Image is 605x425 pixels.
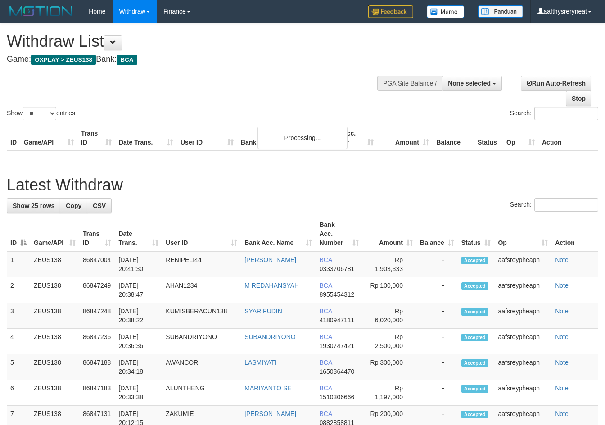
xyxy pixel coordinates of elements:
span: BCA [319,359,332,366]
a: CSV [87,198,112,213]
td: ZEUS138 [30,354,79,380]
span: BCA [319,333,332,340]
td: aafsreypheaph [494,354,551,380]
td: Rp 100,000 [362,277,416,303]
label: Search: [510,198,598,212]
th: Date Trans.: activate to sort column ascending [115,217,162,251]
td: aafsreypheaph [494,303,551,329]
a: [PERSON_NAME] [244,410,296,417]
th: Bank Acc. Number: activate to sort column ascending [316,217,362,251]
td: ZEUS138 [30,329,79,354]
img: Button%20Memo.svg [427,5,465,18]
span: BCA [319,282,332,289]
th: User ID: activate to sort column ascending [162,217,241,251]
a: Note [555,256,569,263]
th: Amount [377,125,433,151]
td: - [416,380,458,406]
a: LASMIYATI [244,359,276,366]
h4: Game: Bank: [7,55,394,64]
span: Copy 4180947111 to clipboard [319,316,354,324]
a: Note [555,282,569,289]
h1: Latest Withdraw [7,176,598,194]
span: Accepted [461,334,488,341]
span: Copy 8955454312 to clipboard [319,291,354,298]
a: Show 25 rows [7,198,60,213]
span: Copy 1650364470 to clipboard [319,368,354,375]
img: Feedback.jpg [368,5,413,18]
td: KUMISBERACUN138 [162,303,241,329]
select: Showentries [23,107,56,120]
td: ZEUS138 [30,380,79,406]
td: 86847188 [79,354,115,380]
td: [DATE] 20:33:38 [115,380,162,406]
td: ZEUS138 [30,251,79,277]
td: ALUNTHENG [162,380,241,406]
th: Action [538,125,598,151]
th: ID [7,125,20,151]
td: - [416,354,458,380]
td: aafsreypheaph [494,380,551,406]
span: BCA [319,256,332,263]
td: [DATE] 20:38:22 [115,303,162,329]
td: AWANCOR [162,354,241,380]
span: Accepted [461,411,488,418]
td: aafsreypheaph [494,251,551,277]
td: ZEUS138 [30,303,79,329]
th: Status [474,125,503,151]
td: - [416,277,458,303]
th: Op: activate to sort column ascending [494,217,551,251]
input: Search: [534,198,598,212]
span: Copy 0333706781 to clipboard [319,265,354,272]
td: [DATE] 20:41:30 [115,251,162,277]
th: Op [503,125,538,151]
a: Run Auto-Refresh [521,76,591,91]
th: User ID [177,125,237,151]
td: 1 [7,251,30,277]
th: Bank Acc. Name: activate to sort column ascending [241,217,316,251]
td: RENIPELI44 [162,251,241,277]
a: Note [555,307,569,315]
td: Rp 6,020,000 [362,303,416,329]
a: Note [555,333,569,340]
a: SUBANDRIYONO [244,333,296,340]
td: 86847004 [79,251,115,277]
th: Bank Acc. Number [322,125,377,151]
span: Accepted [461,282,488,290]
td: ZEUS138 [30,277,79,303]
td: 2 [7,277,30,303]
span: BCA [319,410,332,417]
td: SUBANDRIYONO [162,329,241,354]
td: 6 [7,380,30,406]
td: - [416,251,458,277]
span: Accepted [461,359,488,367]
td: 4 [7,329,30,354]
span: BCA [319,384,332,392]
td: 3 [7,303,30,329]
button: None selected [442,76,502,91]
label: Search: [510,107,598,120]
span: Accepted [461,308,488,316]
td: Rp 1,197,000 [362,380,416,406]
th: Trans ID [77,125,115,151]
td: 86847249 [79,277,115,303]
td: [DATE] 20:38:47 [115,277,162,303]
th: Amount: activate to sort column ascending [362,217,416,251]
td: 5 [7,354,30,380]
th: Game/API: activate to sort column ascending [30,217,79,251]
span: Show 25 rows [13,202,54,209]
img: panduan.png [478,5,523,18]
td: [DATE] 20:36:36 [115,329,162,354]
a: M REDAHANSYAH [244,282,299,289]
a: SYARIFUDIN [244,307,282,315]
label: Show entries [7,107,75,120]
span: Accepted [461,385,488,393]
th: Balance [433,125,474,151]
span: None selected [448,80,491,87]
td: 86847248 [79,303,115,329]
a: [PERSON_NAME] [244,256,296,263]
span: OXPLAY > ZEUS138 [31,55,96,65]
input: Search: [534,107,598,120]
th: ID: activate to sort column descending [7,217,30,251]
a: Note [555,384,569,392]
span: BCA [117,55,137,65]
